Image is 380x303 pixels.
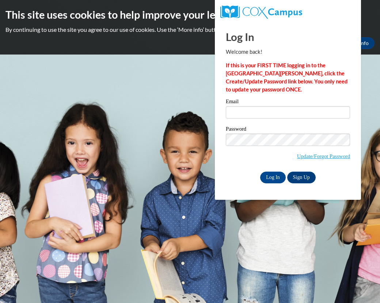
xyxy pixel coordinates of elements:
a: Sign Up [287,172,316,183]
h1: Log In [226,29,350,44]
p: By continuing to use the site you agree to our use of cookies. Use the ‘More info’ button to read... [5,26,375,34]
iframe: Button to launch messaging window [351,274,374,297]
label: Email [226,99,350,106]
label: Password [226,126,350,134]
img: COX Campus [220,5,302,19]
p: Welcome back! [226,48,350,56]
h2: This site uses cookies to help improve your learning experience. [5,7,375,22]
input: Log In [260,172,286,183]
a: Update/Forgot Password [297,153,350,159]
strong: If this is your FIRST TIME logging in to the [GEOGRAPHIC_DATA][PERSON_NAME], click the Create/Upd... [226,62,347,93]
